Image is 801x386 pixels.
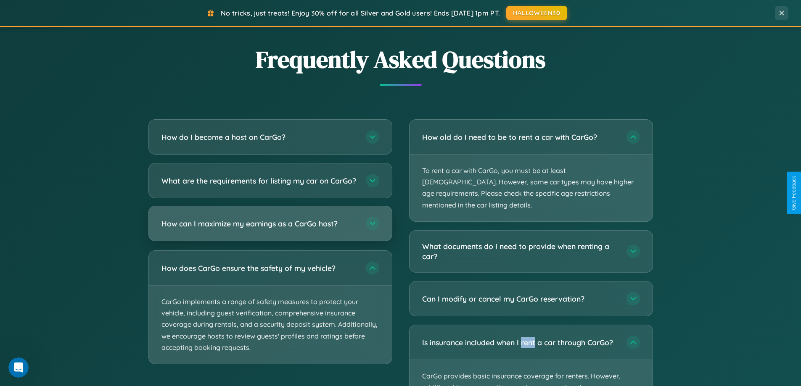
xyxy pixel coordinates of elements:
h3: Is insurance included when I rent a car through CarGo? [422,337,618,348]
h3: Can I modify or cancel my CarGo reservation? [422,294,618,304]
p: CarGo implements a range of safety measures to protect your vehicle, including guest verification... [149,286,392,364]
h3: How do I become a host on CarGo? [161,132,357,142]
h2: Frequently Asked Questions [148,43,653,76]
h3: How does CarGo ensure the safety of my vehicle? [161,263,357,273]
h3: What are the requirements for listing my car on CarGo? [161,176,357,186]
p: To rent a car with CarGo, you must be at least [DEMOGRAPHIC_DATA]. However, some car types may ha... [410,155,653,221]
span: No tricks, just treats! Enjoy 30% off for all Silver and Gold users! Ends [DATE] 1pm PT. [221,9,500,17]
h3: How old do I need to be to rent a car with CarGo? [422,132,618,142]
h3: What documents do I need to provide when renting a car? [422,241,618,262]
div: Give Feedback [791,176,797,210]
iframe: Intercom live chat [8,357,29,378]
button: HALLOWEEN30 [506,6,567,20]
h3: How can I maximize my earnings as a CarGo host? [161,218,357,229]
